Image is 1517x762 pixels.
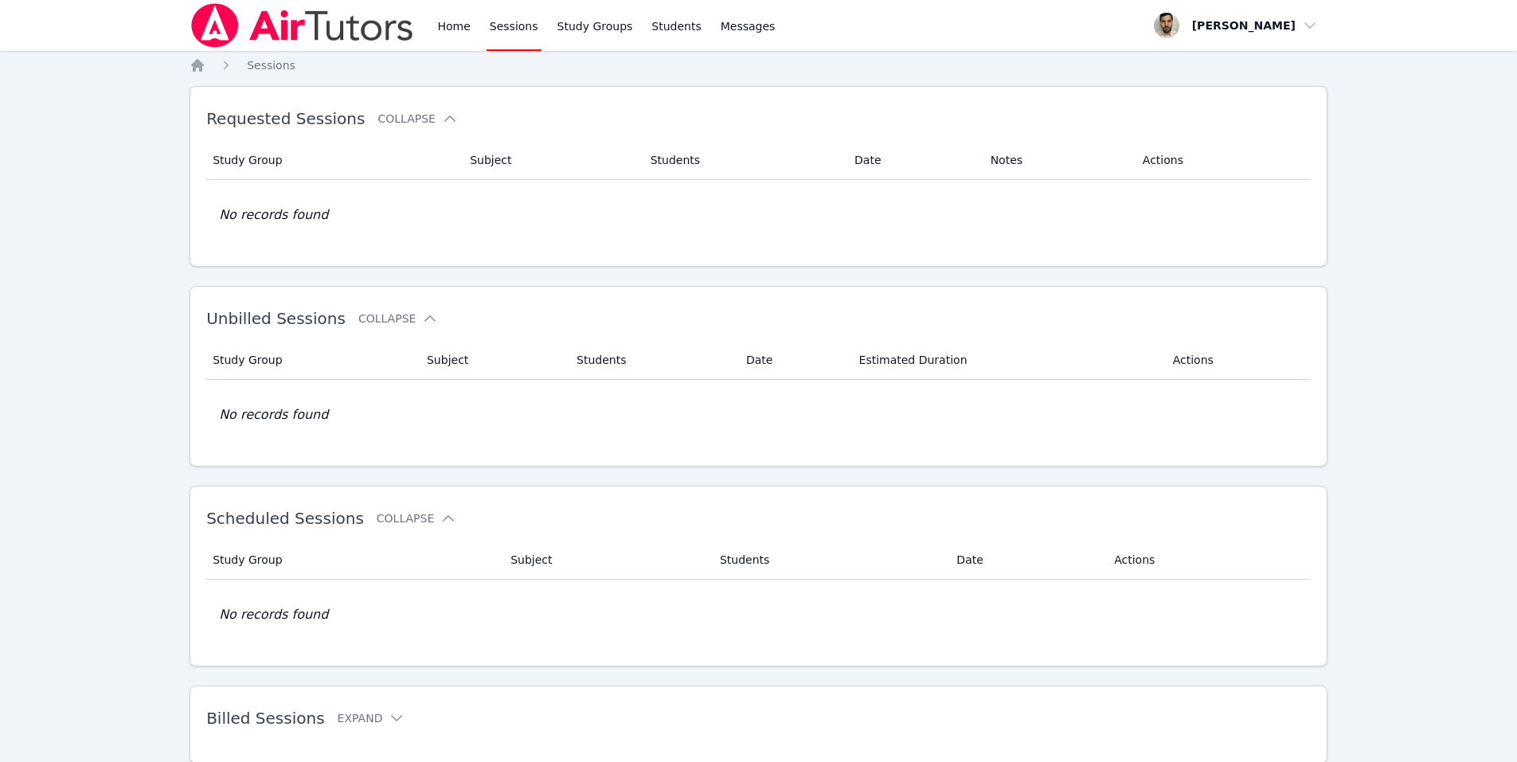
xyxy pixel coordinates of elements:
th: Study Group [206,541,501,580]
button: Collapse [377,510,456,526]
th: Actions [1163,341,1311,380]
button: Collapse [377,111,457,127]
td: No records found [206,180,1311,250]
th: Subject [501,541,710,580]
th: Date [737,341,850,380]
span: Billed Sessions [206,709,324,728]
button: Collapse [358,311,438,326]
th: Students [710,541,947,580]
span: Sessions [247,59,295,72]
th: Actions [1133,141,1311,180]
th: Study Group [206,341,417,380]
span: Scheduled Sessions [206,509,364,528]
img: Air Tutors [190,3,415,48]
nav: Breadcrumb [190,57,1327,73]
a: Sessions [247,57,295,73]
th: Notes [981,141,1133,180]
span: Messages [721,18,776,34]
button: Expand [338,710,405,726]
th: Study Group [206,141,460,180]
th: Subject [417,341,567,380]
th: Subject [460,141,641,180]
td: No records found [206,380,1311,450]
th: Estimated Duration [850,341,1163,380]
span: Requested Sessions [206,109,365,128]
th: Students [567,341,737,380]
td: No records found [206,580,1311,650]
th: Actions [1105,541,1311,580]
th: Students [641,141,845,180]
th: Date [845,141,981,180]
span: Unbilled Sessions [206,309,346,328]
th: Date [947,541,1105,580]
